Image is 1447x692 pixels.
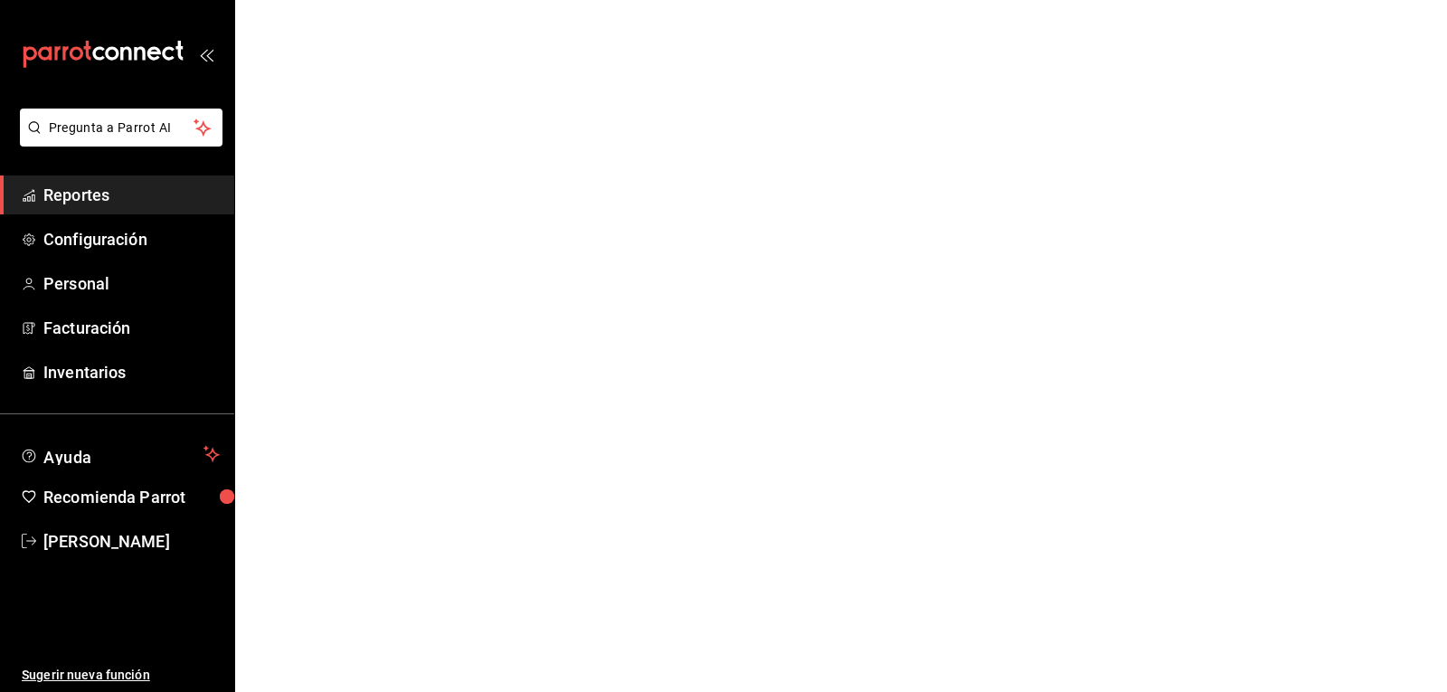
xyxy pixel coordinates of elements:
button: open_drawer_menu [199,47,213,62]
span: [PERSON_NAME] [43,529,220,554]
span: Ayuda [43,443,196,465]
a: Pregunta a Parrot AI [13,131,222,150]
span: Configuración [43,227,220,251]
button: Pregunta a Parrot AI [20,109,222,147]
span: Sugerir nueva función [22,666,220,685]
span: Inventarios [43,360,220,384]
span: Pregunta a Parrot AI [49,118,194,137]
span: Personal [43,271,220,296]
span: Recomienda Parrot [43,485,220,509]
span: Facturación [43,316,220,340]
span: Reportes [43,183,220,207]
